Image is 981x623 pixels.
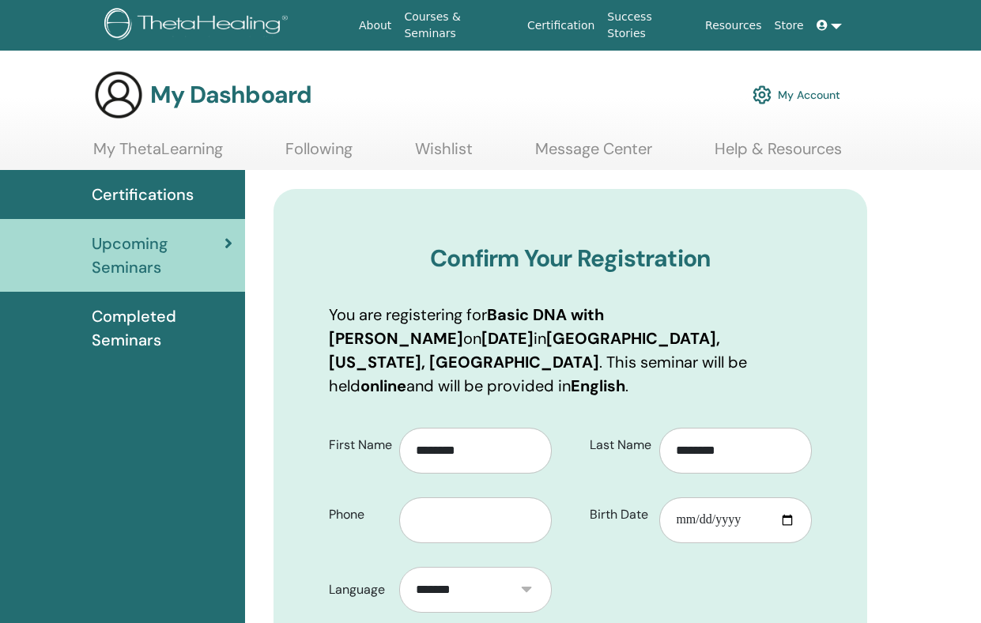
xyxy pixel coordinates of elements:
[360,376,406,396] b: online
[93,139,223,170] a: My ThetaLearning
[601,2,699,48] a: Success Stories
[398,2,521,48] a: Courses & Seminars
[285,139,353,170] a: Following
[93,70,144,120] img: generic-user-icon.jpg
[768,11,810,40] a: Store
[415,139,473,170] a: Wishlist
[481,328,534,349] b: [DATE]
[715,139,842,170] a: Help & Resources
[329,244,812,273] h3: Confirm Your Registration
[753,77,840,112] a: My Account
[353,11,398,40] a: About
[578,430,660,460] label: Last Name
[329,303,812,398] p: You are registering for on in . This seminar will be held and will be provided in .
[317,500,399,530] label: Phone
[521,11,601,40] a: Certification
[92,304,232,352] span: Completed Seminars
[753,81,772,108] img: cog.svg
[317,575,399,605] label: Language
[699,11,768,40] a: Resources
[578,500,660,530] label: Birth Date
[104,8,293,43] img: logo.png
[571,376,625,396] b: English
[535,139,652,170] a: Message Center
[150,81,311,109] h3: My Dashboard
[92,232,224,279] span: Upcoming Seminars
[317,430,399,460] label: First Name
[92,183,194,206] span: Certifications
